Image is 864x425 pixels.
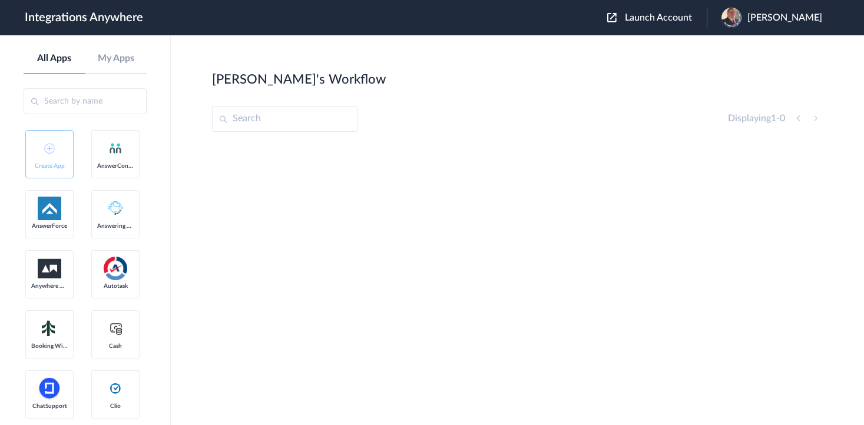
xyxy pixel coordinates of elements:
span: Cash [97,343,134,350]
img: aww.png [38,259,61,278]
img: Setmore_Logo.svg [38,318,61,339]
span: Clio [97,403,134,410]
a: All Apps [24,53,85,64]
img: cash-logo.svg [108,321,123,336]
span: Create App [31,162,68,170]
img: launch-acct-icon.svg [607,13,617,22]
img: clio-logo.svg [108,381,123,396]
img: add-icon.svg [44,143,55,154]
h2: [PERSON_NAME]'s Workflow [212,72,386,87]
img: jason-pledge-people.PNG [721,8,741,28]
span: 0 [780,114,785,123]
span: Autotask [97,283,134,290]
img: af-app-logo.svg [38,197,61,220]
input: Search by name [24,88,147,114]
h4: Displaying - [728,113,785,124]
span: 1 [771,114,776,123]
span: AnswerConnect [97,162,134,170]
img: answerconnect-logo.svg [108,141,123,155]
img: autotask.png [104,257,127,280]
img: Answering_service.png [104,197,127,220]
h1: Integrations Anywhere [25,11,143,25]
a: My Apps [85,53,147,64]
span: ChatSupport [31,403,68,410]
img: chatsupport-icon.svg [38,377,61,400]
span: Answering Service [97,223,134,230]
input: Search [212,106,358,132]
span: Booking Widget [31,343,68,350]
button: Launch Account [607,12,707,24]
span: [PERSON_NAME] [747,12,822,24]
span: Launch Account [625,13,692,22]
span: Anywhere Works [31,283,68,290]
span: AnswerForce [31,223,68,230]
